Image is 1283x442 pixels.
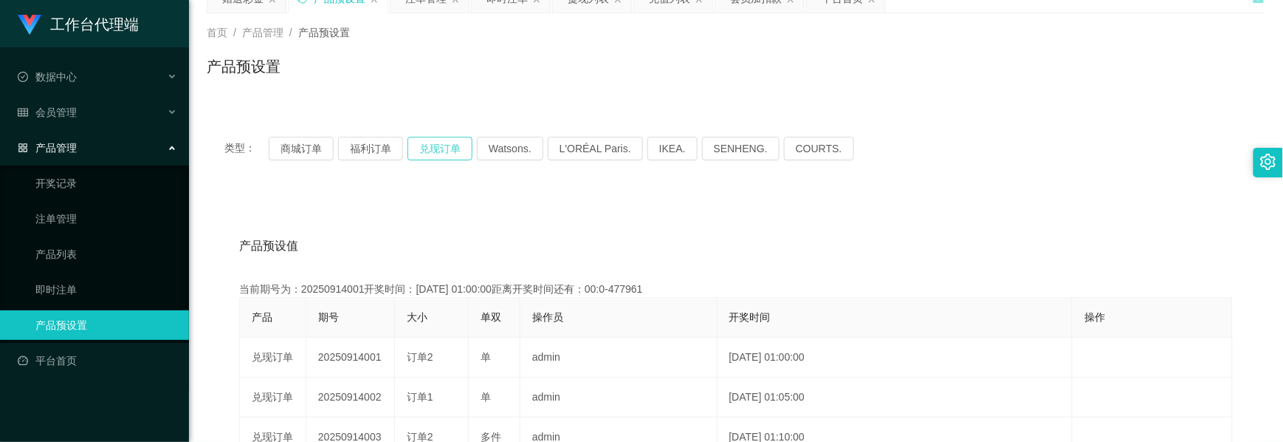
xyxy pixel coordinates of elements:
[532,311,563,323] span: 操作员
[548,137,643,160] button: L'ORÉAL Paris.
[207,55,281,78] h1: 产品预设置
[239,282,1233,297] div: 当前期号为：20250914001开奖时间：[DATE] 01:00:00距离开奖时间还有：00:0-477961
[520,378,718,418] td: admin
[1260,154,1276,170] i: 图标: setting
[18,106,77,118] span: 会员管理
[18,18,139,30] a: 工作台代理端
[18,142,77,154] span: 产品管理
[240,338,306,378] td: 兑现订单
[718,338,1073,378] td: [DATE] 01:00:00
[338,137,403,160] button: 福利订单
[35,275,177,305] a: 即时注单
[481,311,501,323] span: 单双
[35,310,177,340] a: 产品预设置
[729,311,771,323] span: 开奖时间
[35,169,177,198] a: 开奖记录
[407,137,472,160] button: 兑现订单
[298,27,350,38] span: 产品预设置
[252,311,272,323] span: 产品
[233,27,236,38] span: /
[647,137,698,160] button: IKEA.
[477,137,543,160] button: Watsons.
[269,137,334,160] button: 商城订单
[35,204,177,234] a: 注单管理
[784,137,854,160] button: COURTS.
[18,346,177,375] a: 图标: dashboard平台首页
[407,391,433,403] span: 订单1
[407,351,433,363] span: 订单2
[318,311,339,323] span: 期号
[18,107,28,118] i: 图标: table
[18,15,41,35] img: logo.9652507e.png
[50,1,139,48] h1: 工作台代理端
[702,137,780,160] button: SENHENG.
[306,378,395,418] td: 20250914002
[18,143,28,153] i: 图标: appstore-o
[306,338,395,378] td: 20250914001
[242,27,283,38] span: 产品管理
[240,378,306,418] td: 兑现订单
[718,378,1073,418] td: [DATE] 01:05:00
[239,237,298,255] span: 产品预设值
[207,27,227,38] span: 首页
[18,71,77,83] span: 数据中心
[1084,311,1105,323] span: 操作
[35,239,177,269] a: 产品列表
[481,351,491,363] span: 单
[481,391,491,403] span: 单
[520,338,718,378] td: admin
[18,72,28,82] i: 图标: check-circle-o
[224,137,269,160] span: 类型：
[289,27,292,38] span: /
[407,311,427,323] span: 大小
